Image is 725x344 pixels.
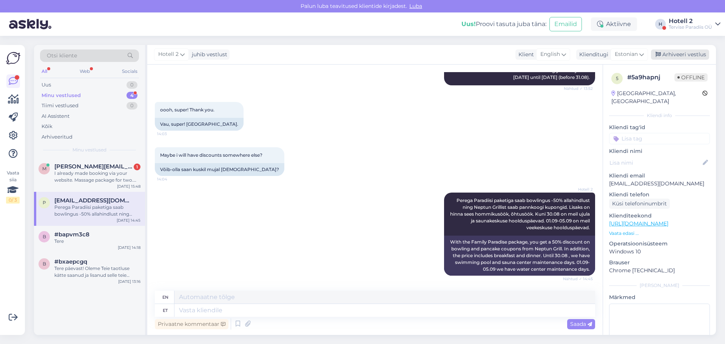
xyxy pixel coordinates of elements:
div: Minu vestlused [42,92,81,99]
div: H [655,19,666,29]
button: Emailid [549,17,582,31]
span: Offline [674,73,708,82]
div: Kõik [42,123,52,130]
span: Maybe i will have discounts somewhere else? [160,152,262,158]
input: Lisa tag [609,133,710,144]
div: Hotell 2 [669,18,712,24]
img: Askly Logo [6,51,20,65]
input: Lisa nimi [609,159,701,167]
span: 5 [616,76,619,81]
p: Klienditeekond [609,212,710,220]
p: Märkmed [609,293,710,301]
div: 0 / 3 [6,197,20,204]
div: All [40,66,49,76]
span: Otsi kliente [47,52,77,60]
div: Tere päevast! Oleme Teie taotluse kätte saanud ja lisanud selle teie broneeringule. Võtame Teie s... [54,265,140,279]
div: AI Assistent [42,113,69,120]
div: [DATE] 14:45 [117,218,140,223]
div: Aktiivne [591,17,637,31]
div: 1 [134,164,140,170]
p: Windows 10 [609,248,710,256]
div: Web [78,66,91,76]
div: Kliendi info [609,112,710,119]
span: Perega Paradiisi paketiga saab bowlingus -50% allahindlust ning Neptun Grillist saab pannkoogi ku... [450,197,591,230]
div: [DATE] 13:16 [118,279,140,284]
p: Kliendi telefon [609,191,710,199]
span: 14:04 [157,176,185,182]
p: Brauser [609,259,710,267]
div: [PERSON_NAME] [609,282,710,289]
span: b [43,234,46,239]
a: [URL][DOMAIN_NAME] [609,220,668,227]
p: Operatsioonisüsteem [609,240,710,248]
span: m [42,166,46,171]
div: Tervise Paradiis OÜ [669,24,712,30]
p: Vaata edasi ... [609,230,710,237]
div: [DATE] 15:48 [117,184,140,189]
a: Hotell 2Tervise Paradiis OÜ [669,18,720,30]
div: 0 [126,81,137,89]
span: melisa.kronberga@tietoevry.com [54,163,133,170]
div: Perega Paradiisi paketiga saab bowlingus -50% allahindlust ning Neptun Grillist saab pannkoogi ku... [54,204,140,218]
span: Minu vestlused [72,147,106,153]
p: Kliendi email [609,172,710,180]
b: Uus! [461,20,476,28]
div: Küsi telefoninumbrit [609,199,670,209]
div: I already made booking via your website. Massage package for two. 162 euros. I only don't know if... [54,170,140,184]
div: Privaatne kommentaar [155,319,228,329]
div: 0 [126,102,137,110]
div: Proovi tasuta juba täna: [461,20,546,29]
p: Chrome [TECHNICAL_ID] [609,267,710,275]
p: [EMAIL_ADDRESS][DOMAIN_NAME] [609,180,710,188]
span: Nähtud ✓ 14:45 [563,276,593,282]
div: Klienditugi [576,51,608,59]
p: Kliendi tag'id [609,123,710,131]
div: Vau, super! [GEOGRAPHIC_DATA]. [155,118,244,131]
p: Kliendi nimi [609,147,710,155]
span: Luba [407,3,424,9]
span: Nähtud ✓ 13:52 [564,86,593,91]
div: With the Family Paradise package, you get a 50% discount on bowling and pancake coupons from Nept... [444,236,595,276]
div: Arhiveeritud [42,133,72,141]
span: Hotell 2 [565,187,593,192]
div: Socials [120,66,139,76]
span: oooh, super! Thank you. [160,107,214,113]
div: # 5a9hapnj [627,73,674,82]
div: Vaata siia [6,170,20,204]
span: p [43,200,46,205]
span: Hotell 2 [158,50,179,59]
div: en [162,291,168,304]
span: b [43,261,46,267]
div: et [163,304,168,317]
div: 4 [126,92,137,99]
div: [DATE] 14:18 [118,245,140,250]
div: Võib-olla saan kuskil mujal [DEMOGRAPHIC_DATA]? [155,163,284,176]
span: 14:03 [157,131,185,137]
div: Arhiveeri vestlus [651,49,709,60]
div: Uus [42,81,51,89]
div: [GEOGRAPHIC_DATA], [GEOGRAPHIC_DATA] [611,89,702,105]
div: juhib vestlust [189,51,227,59]
div: Tiimi vestlused [42,102,79,110]
span: English [540,50,560,59]
div: Tere [54,238,140,245]
span: Saada [570,321,592,327]
div: Klient [515,51,534,59]
span: #bxaepcgq [54,258,87,265]
span: #bapvm3c8 [54,231,89,238]
span: Estonian [615,50,638,59]
span: putjunja37@gmail.com [54,197,133,204]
